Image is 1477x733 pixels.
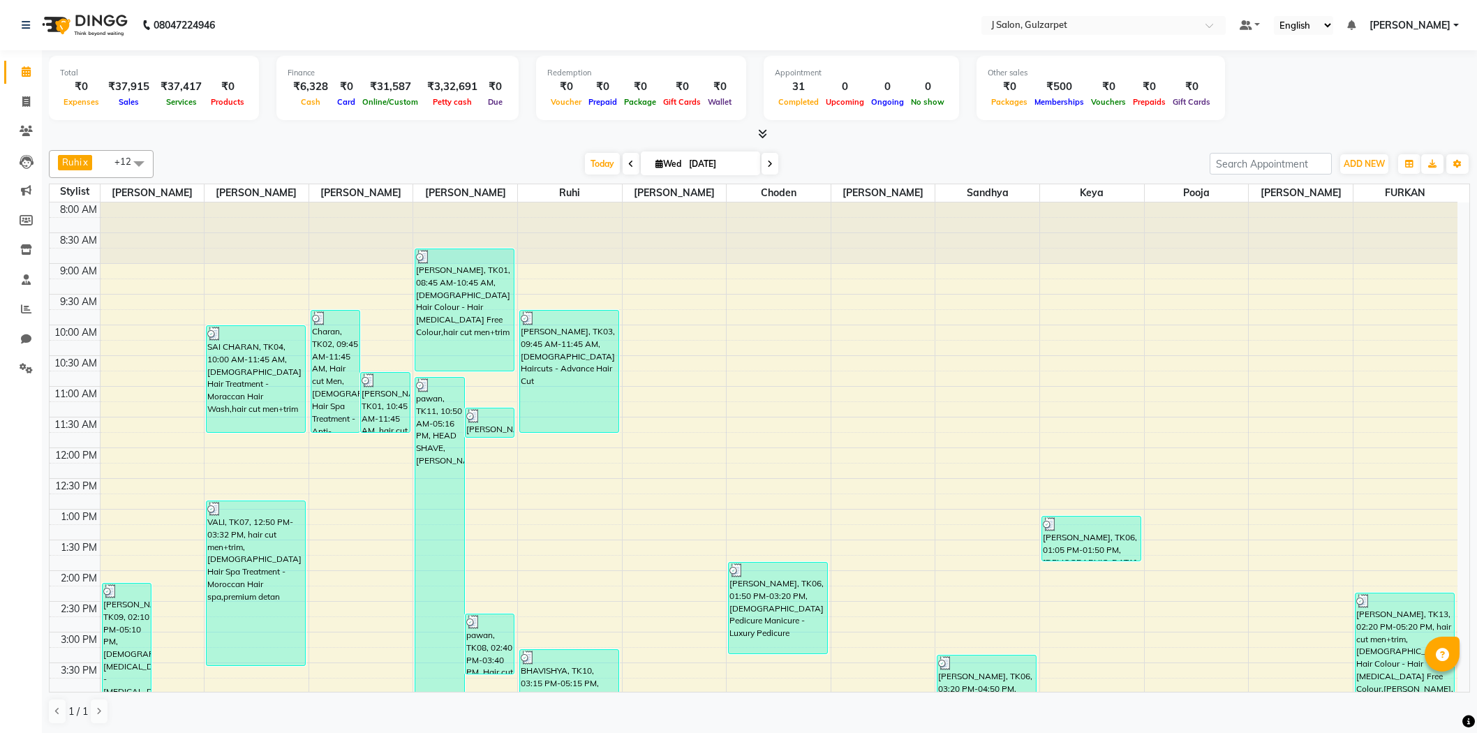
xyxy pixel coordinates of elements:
[154,6,215,45] b: 08047224946
[422,79,483,95] div: ₹3,32,691
[205,184,309,202] span: [PERSON_NAME]
[413,184,517,202] span: [PERSON_NAME]
[288,79,334,95] div: ₹6,328
[60,67,248,79] div: Total
[52,325,100,340] div: 10:00 AM
[822,79,868,95] div: 0
[652,158,685,169] span: Wed
[907,79,948,95] div: 0
[484,97,506,107] span: Due
[334,79,359,95] div: ₹0
[660,97,704,107] span: Gift Cards
[52,417,100,432] div: 11:30 AM
[207,79,248,95] div: ₹0
[429,97,475,107] span: Petty cash
[334,97,359,107] span: Card
[822,97,868,107] span: Upcoming
[82,156,88,168] a: x
[155,79,207,95] div: ₹37,417
[585,97,621,107] span: Prepaid
[1370,18,1450,33] span: [PERSON_NAME]
[60,97,103,107] span: Expenses
[207,501,305,665] div: VALI, TK07, 12:50 PM-03:32 PM, hair cut men+trim,[DEMOGRAPHIC_DATA] Hair Spa Treatment - Moroccan...
[1129,97,1169,107] span: Prepaids
[585,79,621,95] div: ₹0
[704,97,735,107] span: Wallet
[518,184,622,202] span: Ruhi
[288,67,507,79] div: Finance
[163,97,200,107] span: Services
[988,79,1031,95] div: ₹0
[621,97,660,107] span: Package
[415,249,514,371] div: [PERSON_NAME], TK01, 08:45 AM-10:45 AM, [DEMOGRAPHIC_DATA] Hair Colour - Hair [MEDICAL_DATA] Free...
[775,67,948,79] div: Appointment
[1169,79,1214,95] div: ₹0
[466,614,514,674] div: pawan, TK08, 02:40 PM-03:40 PM, Hair cut Men,[PERSON_NAME]
[57,202,100,217] div: 8:00 AM
[1031,79,1088,95] div: ₹500
[727,184,831,202] span: Choden
[1145,184,1249,202] span: pooja
[68,704,88,719] span: 1 / 1
[1210,153,1332,175] input: Search Appointment
[359,79,422,95] div: ₹31,587
[547,97,585,107] span: Voucher
[57,233,100,248] div: 8:30 AM
[58,663,100,678] div: 3:30 PM
[1344,158,1385,169] span: ADD NEW
[988,97,1031,107] span: Packages
[52,387,100,401] div: 11:00 AM
[704,79,735,95] div: ₹0
[52,356,100,371] div: 10:30 AM
[58,540,100,555] div: 1:30 PM
[115,97,142,107] span: Sales
[907,97,948,107] span: No show
[52,479,100,494] div: 12:30 PM
[520,311,618,432] div: [PERSON_NAME], TK03, 09:45 AM-11:45 AM, [DEMOGRAPHIC_DATA] Haircuts - Advance Hair Cut
[58,602,100,616] div: 2:30 PM
[50,184,100,199] div: Stylist
[483,79,507,95] div: ₹0
[359,97,422,107] span: Online/Custom
[361,373,409,432] div: [PERSON_NAME], TK01, 10:45 AM-11:45 AM, hair cut men+trim
[114,156,142,167] span: +12
[1040,184,1144,202] span: Keya
[623,184,727,202] span: [PERSON_NAME]
[207,326,305,432] div: SAI CHARAN, TK04, 10:00 AM-11:45 AM, [DEMOGRAPHIC_DATA] Hair Treatment - Moraccan Hair Wash,hair ...
[57,264,100,279] div: 9:00 AM
[831,184,935,202] span: [PERSON_NAME]
[309,184,413,202] span: [PERSON_NAME]
[685,154,755,175] input: 2025-09-03
[1340,154,1388,174] button: ADD NEW
[1088,97,1129,107] span: Vouchers
[36,6,131,45] img: logo
[868,97,907,107] span: Ongoing
[935,184,1039,202] span: Sandhya
[52,448,100,463] div: 12:00 PM
[775,79,822,95] div: 31
[60,79,103,95] div: ₹0
[58,571,100,586] div: 2:00 PM
[1353,184,1457,202] span: FURKAN
[297,97,324,107] span: Cash
[101,184,205,202] span: [PERSON_NAME]
[1031,97,1088,107] span: Memberships
[547,79,585,95] div: ₹0
[1129,79,1169,95] div: ₹0
[62,156,82,168] span: Ruhi
[1088,79,1129,95] div: ₹0
[1249,184,1353,202] span: [PERSON_NAME]
[207,97,248,107] span: Products
[988,67,1214,79] div: Other sales
[660,79,704,95] div: ₹0
[585,153,620,175] span: Today
[57,295,100,309] div: 9:30 AM
[1042,517,1141,561] div: [PERSON_NAME], TK06, 01:05 PM-01:50 PM, [DEMOGRAPHIC_DATA] Nail Enhancements - Nail Extensions Re...
[547,67,735,79] div: Redemption
[1169,97,1214,107] span: Gift Cards
[58,510,100,524] div: 1:00 PM
[466,408,514,437] div: [PERSON_NAME], TK05, 11:20 AM-11:50 AM, [PERSON_NAME]
[103,79,155,95] div: ₹37,915
[311,311,359,432] div: Charan, TK02, 09:45 AM-11:45 AM, Hair cut Men,[DEMOGRAPHIC_DATA] Hair Spa Treatment - Anti-Hairfa...
[775,97,822,107] span: Completed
